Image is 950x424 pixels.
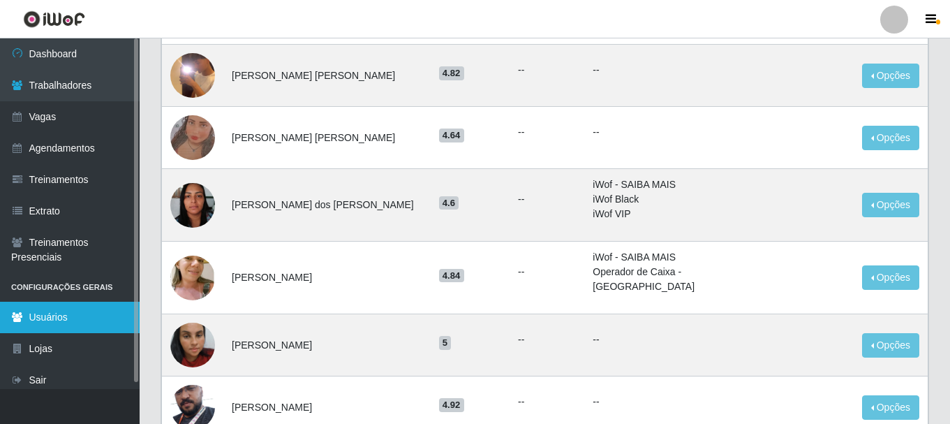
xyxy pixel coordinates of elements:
[170,175,215,235] img: 1751659214468.jpeg
[593,192,755,207] li: iWof Black
[170,26,215,125] img: 1747148001158.jpeg
[593,63,755,78] p: --
[593,125,755,140] p: --
[223,169,431,242] td: [PERSON_NAME] dos [PERSON_NAME]
[223,314,431,377] td: [PERSON_NAME]
[439,66,464,80] span: 4.82
[439,269,464,283] span: 4.84
[862,395,919,420] button: Opções
[23,10,85,28] img: CoreUI Logo
[518,395,576,409] ul: --
[593,395,755,409] p: --
[593,250,755,265] li: iWof - SAIBA MAIS
[593,207,755,221] li: iWof VIP
[223,107,431,169] td: [PERSON_NAME] [PERSON_NAME]
[518,125,576,140] ul: --
[862,265,919,290] button: Opções
[439,336,452,350] span: 5
[593,265,755,294] li: Operador de Caixa - [GEOGRAPHIC_DATA]
[439,398,464,412] span: 4.92
[439,129,464,142] span: 4.64
[862,193,919,217] button: Opções
[170,88,215,187] img: 1747189507443.jpeg
[593,177,755,192] li: iWof - SAIBA MAIS
[439,196,459,210] span: 4.6
[518,265,576,279] ul: --
[862,64,919,88] button: Opções
[518,63,576,78] ul: --
[223,242,431,314] td: [PERSON_NAME]
[862,126,919,150] button: Opções
[170,236,215,320] img: 1752702642595.jpeg
[223,45,431,107] td: [PERSON_NAME] [PERSON_NAME]
[862,333,919,358] button: Opções
[170,305,215,385] img: 1758035983711.jpeg
[518,192,576,207] ul: --
[518,332,576,347] ul: --
[593,332,755,347] p: --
